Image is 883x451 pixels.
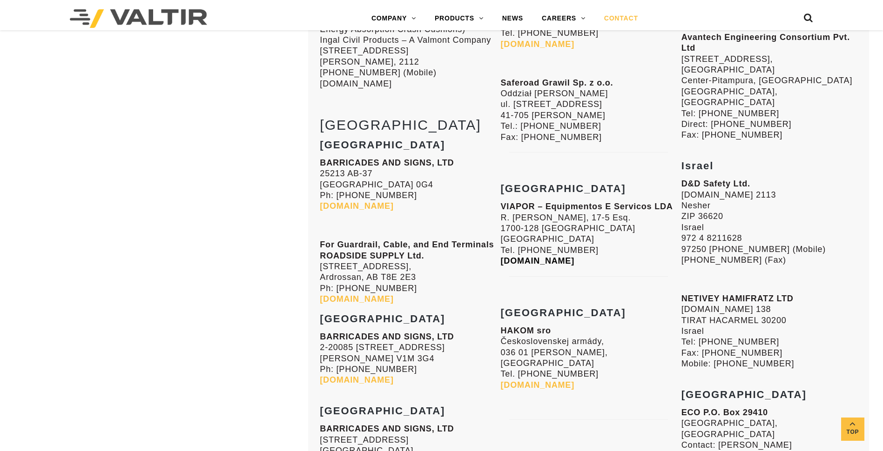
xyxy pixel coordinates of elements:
a: CAREERS [532,9,595,28]
a: Top [841,418,864,441]
strong: BARRICADES AND SIGNS, LTD [320,332,454,341]
strong: [GEOGRAPHIC_DATA] [501,183,626,194]
strong: D&D Safety Ltd. [681,179,750,188]
a: [DOMAIN_NAME] [320,294,393,304]
strong: ECO P.O. Box 29410 [681,408,768,417]
strong: [GEOGRAPHIC_DATA] [320,405,445,417]
strong: VIAPOR – Equipmentos E Servicos LDA [501,202,673,211]
strong: [GEOGRAPHIC_DATA] [320,139,445,151]
a: [DOMAIN_NAME] [501,380,574,390]
strong: Avantech Engineering Consortium Pvt. Ltd [681,33,850,53]
p: Trinity Highway Products (except TMAs); Energy Absorption Crash Cushions) Ingal Civil Products – ... [320,13,496,89]
p: [STREET_ADDRESS], Ardrossan, AB T8E 2E3 Ph: [PHONE_NUMBER] [320,239,496,305]
a: COMPANY [362,9,425,28]
a: [DOMAIN_NAME] [320,375,393,385]
p: 25213 AB-37 [GEOGRAPHIC_DATA] 0G4 Ph: [PHONE_NUMBER] [320,158,496,212]
p: R. [PERSON_NAME], 17-5 Esq. 1700-128 [GEOGRAPHIC_DATA] [GEOGRAPHIC_DATA] Tel. [PHONE_NUMBER] [501,201,677,266]
a: CONTACT [595,9,647,28]
strong: [GEOGRAPHIC_DATA] [320,313,445,325]
strong: Israel [681,160,714,172]
strong: [GEOGRAPHIC_DATA] [501,307,626,318]
a: [DOMAIN_NAME] [501,256,574,265]
strong: [GEOGRAPHIC_DATA] [681,389,807,400]
a: [DOMAIN_NAME] [320,201,393,211]
p: [DOMAIN_NAME] 138 TIRAT HACARMEL 30200 Israel Tel: [PHONE_NUMBER] Fax: [PHONE_NUMBER] Mobile: [PH... [681,293,857,370]
a: NEWS [493,9,532,28]
strong: For Guardrail, Cable, and End Terminals [320,240,494,249]
strong: Saferoad Grawil Sp. z o.o. [501,78,613,87]
a: PRODUCTS [425,9,493,28]
a: [DOMAIN_NAME] [501,40,574,49]
p: [STREET_ADDRESS], [GEOGRAPHIC_DATA] Center-Pitampura, [GEOGRAPHIC_DATA] [GEOGRAPHIC_DATA], [GEOGR... [681,32,857,141]
strong: BARRICADES AND SIGNS, LTD [320,158,454,167]
span: Top [841,427,864,438]
img: Valtir [70,9,207,28]
b: ROADSIDE SUPPLY Ltd. [320,251,424,260]
strong: HAKOM sro [501,326,551,335]
p: Oddział [PERSON_NAME] ul. [STREET_ADDRESS] 41-705 [PERSON_NAME] Tel.: [PHONE_NUMBER] Fax: [PHONE_... [501,78,677,143]
strong: NETIVEY HAMIFRATZ LTD [681,294,794,303]
p: Československej armády, 036 01 [PERSON_NAME], [GEOGRAPHIC_DATA] Tel. [PHONE_NUMBER] [501,325,677,391]
p: 2-20085 [STREET_ADDRESS] [PERSON_NAME] V1M 3G4 Ph: [PHONE_NUMBER] [320,332,496,386]
h2: [GEOGRAPHIC_DATA] [320,117,496,133]
strong: BARRICADES AND SIGNS, LTD [320,424,454,433]
p: [DOMAIN_NAME] 2113 Nesher ZIP 36620 Israel 972 4 8211628 97250 [PHONE_NUMBER] (Mobile) [PHONE_NUM... [681,179,857,265]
